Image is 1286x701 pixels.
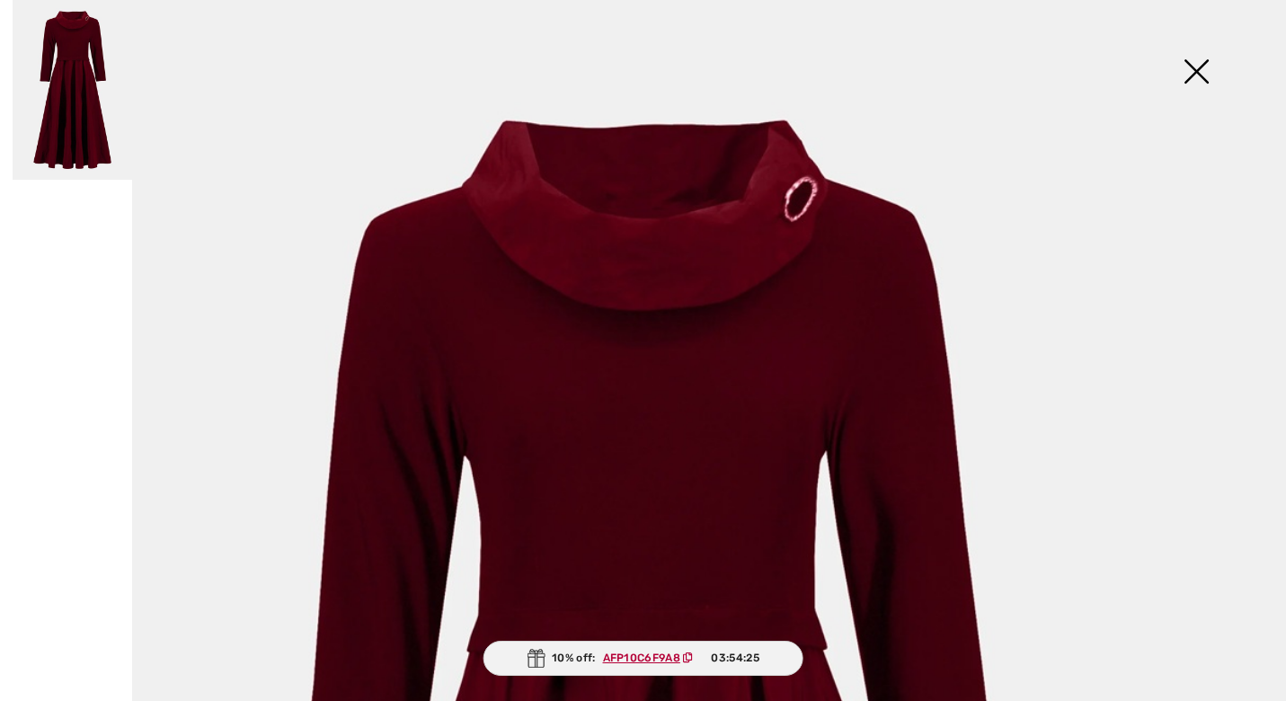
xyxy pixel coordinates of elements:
[483,641,803,676] div: 10% off:
[527,649,545,668] img: Gift.svg
[1151,27,1241,120] img: X
[711,650,758,666] span: 03:54:25
[41,13,78,29] span: Help
[603,652,680,664] ins: AFP10C6F9A8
